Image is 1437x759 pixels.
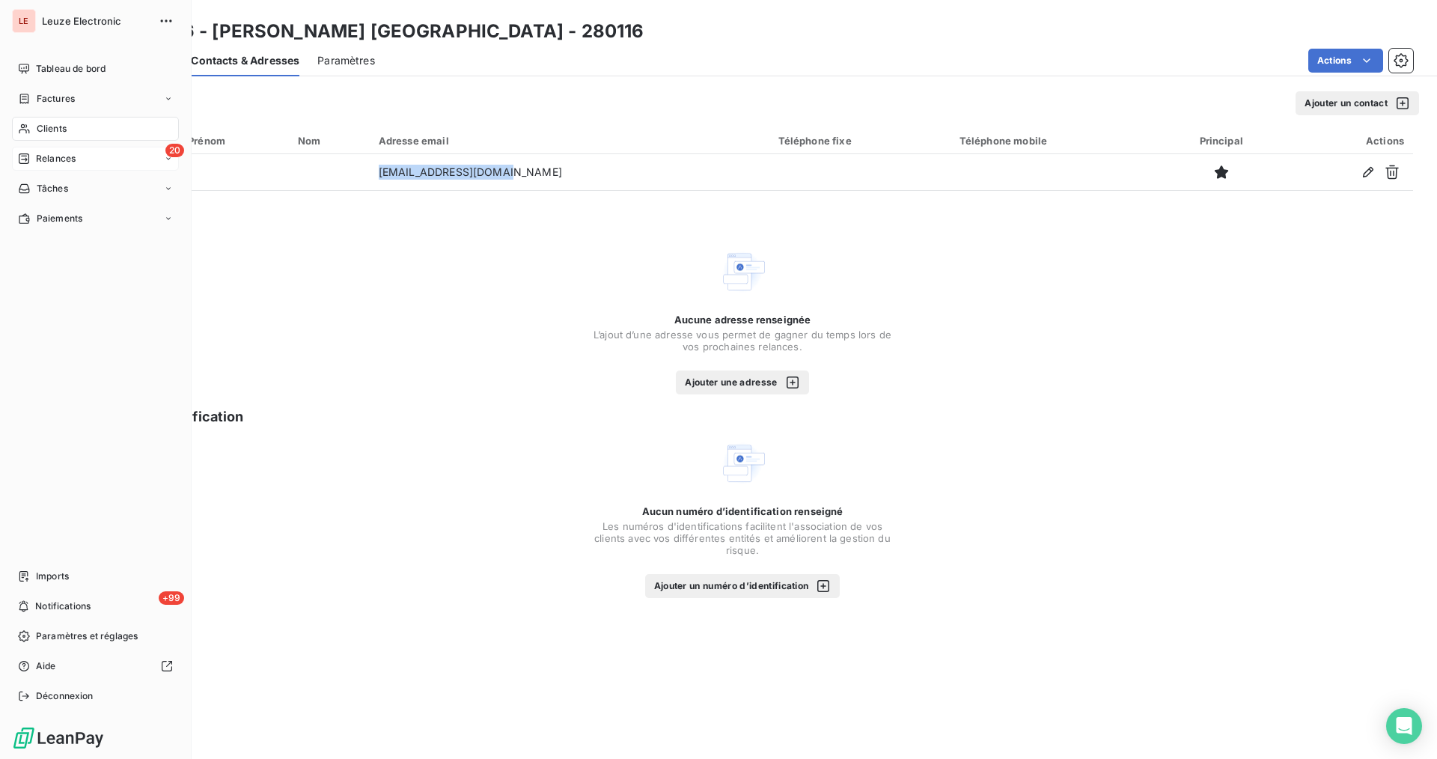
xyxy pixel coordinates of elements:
div: Prénom [188,135,280,147]
span: L’ajout d’une adresse vous permet de gagner du temps lors de vos prochaines relances. [593,329,892,353]
div: Nom [298,135,361,147]
span: Leuze Electronic [42,15,150,27]
img: Empty state [718,248,766,296]
a: Tâches [12,177,179,201]
span: Aucune adresse renseignée [674,314,811,326]
span: Relances [36,152,76,165]
button: Ajouter un contact [1296,91,1419,115]
img: Logo LeanPay [12,726,105,750]
a: Clients [12,117,179,141]
span: +99 [159,591,184,605]
span: 20 [165,144,184,157]
span: Contacts & Adresses [191,53,299,68]
span: Paiements [37,212,82,225]
div: Open Intercom Messenger [1386,708,1422,744]
div: Principal [1169,135,1273,147]
span: Aucun numéro d’identification renseigné [642,505,843,517]
a: 20Relances [12,147,179,171]
a: Paiements [12,207,179,231]
div: Adresse email [379,135,760,147]
button: Actions [1308,49,1383,73]
a: Paramètres et réglages [12,624,179,648]
h3: 280116 - [PERSON_NAME] [GEOGRAPHIC_DATA] - 280116 [132,18,644,45]
span: Paramètres et réglages [36,630,138,643]
td: [EMAIL_ADDRESS][DOMAIN_NAME] [370,154,769,190]
span: Imports [36,570,69,583]
button: Ajouter un numéro d’identification [645,574,840,598]
span: Notifications [35,600,91,613]
span: Aide [36,659,56,673]
span: Factures [37,92,75,106]
a: Tableau de bord [12,57,179,81]
img: Empty state [718,439,766,487]
div: Téléphone mobile [959,135,1151,147]
span: Tableau de bord [36,62,106,76]
span: Paramètres [317,53,375,68]
span: Tâches [37,182,68,195]
div: Téléphone fixe [778,135,942,147]
div: Actions [1291,135,1404,147]
a: Imports [12,564,179,588]
div: LE [12,9,36,33]
span: Déconnexion [36,689,94,703]
button: Ajouter une adresse [676,371,808,394]
a: Aide [12,654,179,678]
span: Les numéros d'identifications facilitent l'association de vos clients avec vos différentes entité... [593,520,892,556]
span: Clients [37,122,67,135]
a: Factures [12,87,179,111]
